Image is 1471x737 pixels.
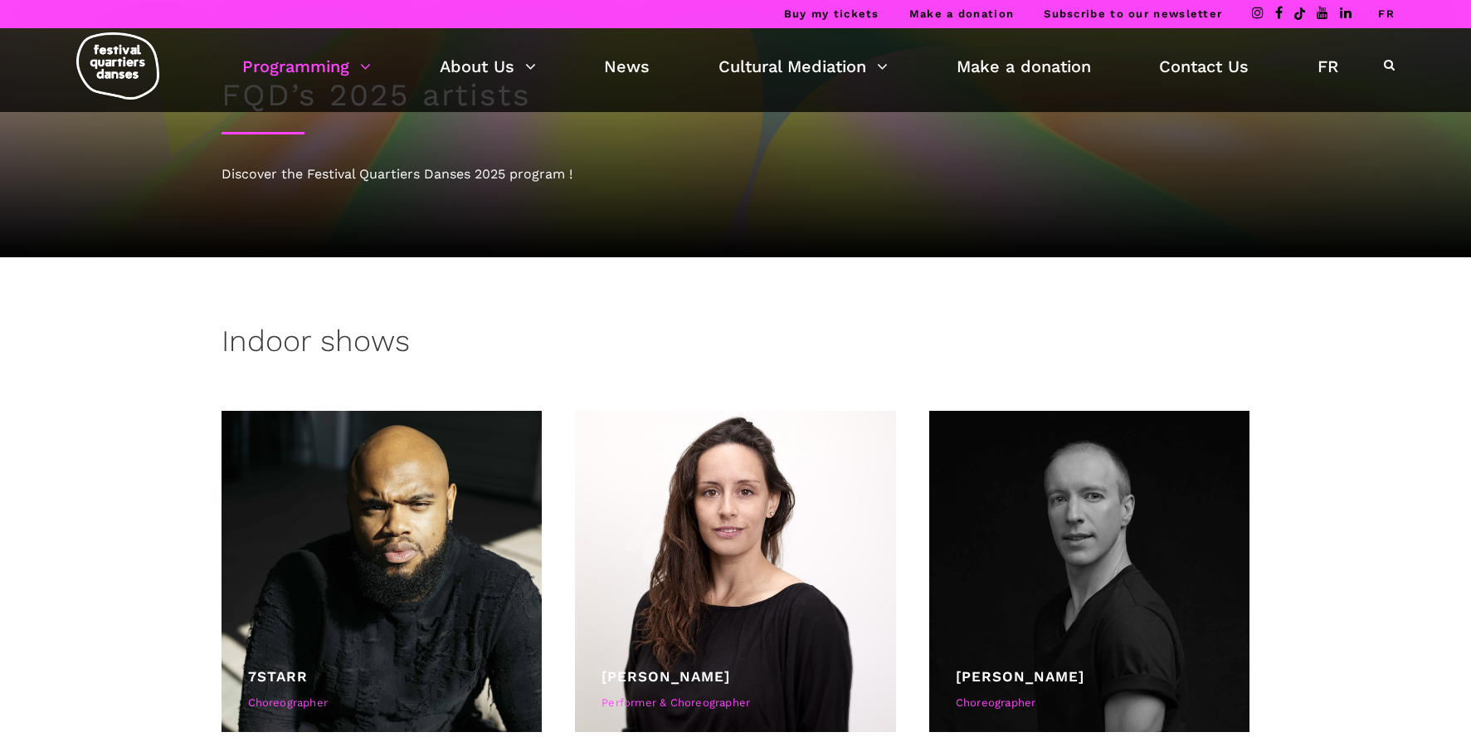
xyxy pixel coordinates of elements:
[248,668,308,685] a: 7starr
[602,668,730,685] a: [PERSON_NAME]
[1318,52,1338,81] a: FR
[718,52,888,81] a: Cultural Mediation
[604,52,650,81] a: News
[956,668,1084,685] a: [PERSON_NAME]
[440,52,536,81] a: About Us
[76,32,159,100] img: logo-fqd-med
[222,324,410,365] h3: Indoor shows
[909,7,1015,20] a: Make a donation
[222,164,1250,185] div: Discover the Festival Quartiers Danses 2025 program !
[784,7,879,20] a: Buy my tickets
[957,52,1091,81] a: Make a donation
[602,695,869,712] div: Performer & Choreographer
[1159,52,1249,81] a: Contact Us
[956,695,1224,712] div: Choreographer
[1044,7,1222,20] a: Subscribe to our newsletter
[242,52,371,81] a: Programming
[1378,7,1395,20] a: FR
[248,695,516,712] div: Choreographer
